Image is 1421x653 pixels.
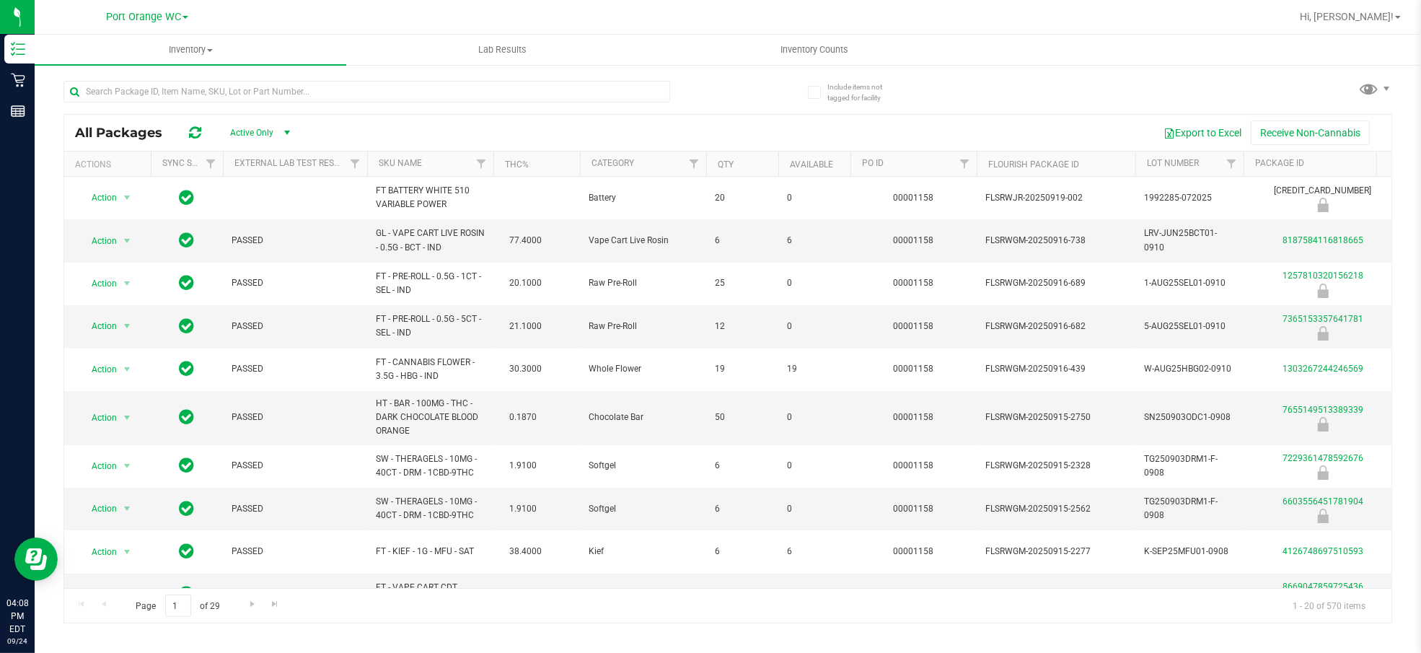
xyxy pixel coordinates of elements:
[180,584,195,604] span: In Sync
[894,364,934,374] a: 00001158
[232,276,358,290] span: PASSED
[123,595,232,617] span: Page of 29
[894,235,934,245] a: 00001158
[346,35,658,65] a: Lab Results
[1241,509,1404,523] div: Newly Received
[1144,545,1235,558] span: K-SEP25MFU01-0908
[376,227,485,254] span: GL - VAPE CART LIVE ROSIN - 0.5G - BCT - IND
[118,408,136,428] span: select
[985,234,1127,247] span: FLSRWGM-20250916-738
[1281,595,1377,616] span: 1 - 20 of 570 items
[502,455,544,476] span: 1.9100
[180,499,195,519] span: In Sync
[985,459,1127,473] span: FLSRWGM-20250915-2328
[985,191,1127,205] span: FLSRWJR-20250919-002
[118,456,136,476] span: select
[1283,582,1363,592] a: 8669047859725436
[1144,227,1235,254] span: LRV-JUN25BCT01-0910
[232,459,358,473] span: PASSED
[787,362,842,376] span: 19
[79,316,118,336] span: Action
[1300,11,1394,22] span: Hi, [PERSON_NAME]!
[376,452,485,480] span: SW - THERAGELS - 10MG - 40CT - DRM - 1CBD-9THC
[715,545,770,558] span: 6
[343,152,367,176] a: Filter
[715,459,770,473] span: 6
[715,276,770,290] span: 25
[106,11,181,23] span: Port Orange WC
[502,273,549,294] span: 20.1000
[376,397,485,439] span: HT - BAR - 100MG - THC - DARK CHOCOLATE BLOOD ORANGE
[242,595,263,614] a: Go to the next page
[180,407,195,427] span: In Sync
[265,595,286,614] a: Go to the last page
[376,356,485,383] span: FT - CANNABIS FLOWER - 3.5G - HBG - IND
[180,188,195,208] span: In Sync
[1241,184,1404,212] div: [CREDIT_CARD_NUMBER]
[1283,453,1363,463] a: 7229361478592676
[35,35,346,65] a: Inventory
[1144,411,1235,424] span: SN250903ODC1-0908
[180,316,195,336] span: In Sync
[118,359,136,380] span: select
[376,545,485,558] span: FT - KIEF - 1G - MFU - SAT
[118,188,136,208] span: select
[79,408,118,428] span: Action
[1144,452,1235,480] span: TG250903DRM1-F-0908
[1144,191,1235,205] span: 1992285-072025
[787,459,842,473] span: 0
[79,273,118,294] span: Action
[79,231,118,251] span: Action
[79,359,118,380] span: Action
[376,184,485,211] span: FT BATTERY WHITE 510 VARIABLE POWER
[589,545,698,558] span: Kief
[790,159,833,170] a: Available
[1283,496,1363,507] a: 6603556451781904
[79,584,118,605] span: Action
[502,316,549,337] span: 21.1000
[470,152,493,176] a: Filter
[199,152,223,176] a: Filter
[232,411,358,424] span: PASSED
[1147,158,1199,168] a: Lot Number
[180,541,195,561] span: In Sync
[232,502,358,516] span: PASSED
[165,595,191,617] input: 1
[1241,198,1404,212] div: Newly Received
[1144,362,1235,376] span: W-AUG25HBG02-0910
[502,584,549,605] span: 73.7000
[11,73,25,87] inline-svg: Retail
[232,362,358,376] span: PASSED
[162,158,218,168] a: Sync Status
[79,499,118,519] span: Action
[985,320,1127,333] span: FLSRWGM-20250916-682
[953,152,977,176] a: Filter
[1241,284,1404,298] div: Newly Received
[79,188,118,208] span: Action
[1144,320,1235,333] span: 5-AUG25SEL01-0910
[502,230,549,251] span: 77.4000
[1144,276,1235,290] span: 1-AUG25SEL01-0910
[589,459,698,473] span: Softgel
[894,278,934,288] a: 00001158
[14,538,58,581] iframe: Resource center
[787,320,842,333] span: 0
[718,159,734,170] a: Qty
[459,43,546,56] span: Lab Results
[502,499,544,520] span: 1.9100
[894,460,934,470] a: 00001158
[715,234,770,247] span: 6
[11,42,25,56] inline-svg: Inventory
[118,231,136,251] span: select
[1251,120,1370,145] button: Receive Non-Cannabis
[35,43,346,56] span: Inventory
[894,412,934,422] a: 00001158
[1220,152,1244,176] a: Filter
[827,82,899,103] span: Include items not tagged for facility
[894,321,934,331] a: 00001158
[1255,158,1304,168] a: Package ID
[787,191,842,205] span: 0
[787,411,842,424] span: 0
[862,158,884,168] a: PO ID
[1241,465,1404,480] div: Newly Received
